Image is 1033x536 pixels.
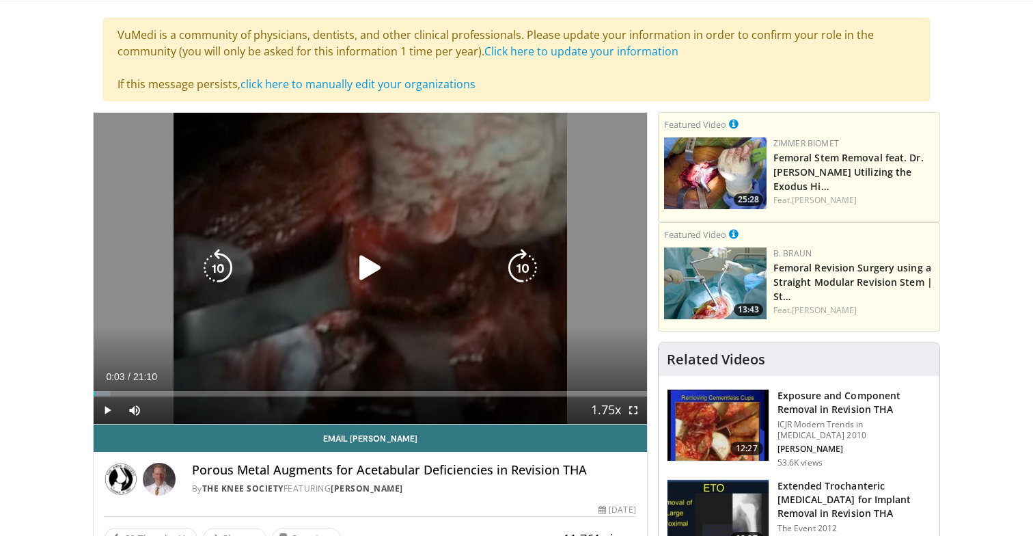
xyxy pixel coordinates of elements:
h4: Porous Metal Augments for Acetabular Deficiencies in Revision THA [192,463,636,478]
h3: Extended Trochanteric [MEDICAL_DATA] for Implant Removal in Revision THA [777,479,931,520]
button: Playback Rate [592,397,620,424]
video-js: Video Player [94,113,647,425]
a: Click here to update your information [484,44,678,59]
small: Featured Video [664,118,726,131]
img: 297848_0003_1.png.150x105_q85_crop-smart_upscale.jpg [667,390,769,461]
a: [PERSON_NAME] [792,194,857,206]
a: 12:27 Exposure and Component Removal in Revision THA ICJR Modern Trends in [MEDICAL_DATA] 2010 [P... [667,389,931,468]
span: 25:28 [734,193,763,206]
p: The Event 2012 [777,523,931,534]
button: Play [94,397,121,424]
div: By FEATURING [192,483,636,495]
h4: Related Videos [667,351,765,368]
button: Mute [121,397,148,424]
a: [PERSON_NAME] [792,304,857,316]
a: Email [PERSON_NAME] [94,425,647,452]
span: 0:03 [106,371,124,382]
span: 13:43 [734,304,763,316]
div: VuMedi is a community of physicians, dentists, and other clinical professionals. Please update yo... [103,18,930,101]
a: 25:28 [664,137,767,209]
a: 13:43 [664,247,767,319]
span: 12:27 [730,442,763,455]
a: Femoral Stem Removal feat. Dr. [PERSON_NAME] Utilizing the Exodus Hi… [773,151,924,193]
button: Fullscreen [620,397,647,424]
p: ICJR Modern Trends in [MEDICAL_DATA] 2010 [777,419,931,441]
small: Featured Video [664,228,726,241]
p: 53.6K views [777,457,823,468]
div: [DATE] [598,504,635,516]
div: Feat. [773,304,934,317]
div: Feat. [773,194,934,206]
a: [PERSON_NAME] [331,483,403,494]
a: click here to manually edit your organizations [240,77,476,92]
a: B. Braun [773,247,812,259]
div: Progress Bar [94,391,647,397]
img: The Knee Society [105,463,137,496]
span: / [128,371,130,382]
img: 8704042d-15d5-4ce9-b753-6dec72ffdbb1.150x105_q85_crop-smart_upscale.jpg [664,137,767,209]
a: Zimmer Biomet [773,137,839,149]
span: 21:10 [133,371,157,382]
h3: Exposure and Component Removal in Revision THA [777,389,931,416]
a: The Knee Society [202,483,284,494]
a: Femoral Revision Surgery using a Straight Modular Revision Stem | St… [773,261,933,303]
img: 4275ad52-8fa6-4779-9598-00e5d5b95857.150x105_q85_crop-smart_upscale.jpg [664,247,767,319]
img: Avatar [143,463,176,496]
p: [PERSON_NAME] [777,444,931,455]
